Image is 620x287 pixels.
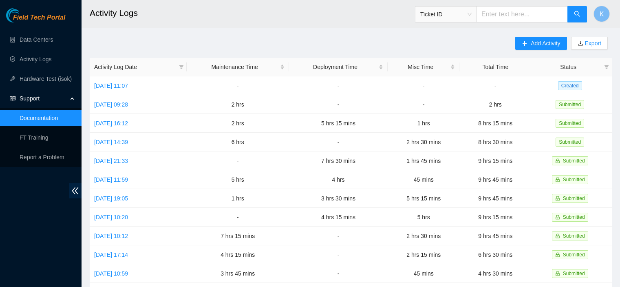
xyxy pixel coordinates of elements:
[187,170,289,189] td: 5 hrs
[536,62,601,71] span: Status
[94,158,128,164] a: [DATE] 21:33
[289,133,388,151] td: -
[555,271,560,276] span: lock
[563,252,585,258] span: Submitted
[522,40,527,47] span: plus
[555,158,560,163] span: lock
[459,245,531,264] td: 6 hrs 30 mins
[289,95,388,114] td: -
[13,14,65,22] span: Field Tech Portal
[583,40,601,47] a: Export
[459,227,531,245] td: 9 hrs 45 mins
[459,170,531,189] td: 9 hrs 45 mins
[10,96,15,101] span: read
[388,133,459,151] td: 2 hrs 30 mins
[187,95,289,114] td: 2 hrs
[459,189,531,208] td: 9 hrs 45 mins
[94,214,128,220] a: [DATE] 10:20
[388,264,459,283] td: 45 mins
[563,233,585,239] span: Submitted
[94,120,128,127] a: [DATE] 16:12
[574,11,580,18] span: search
[94,195,128,202] a: [DATE] 19:05
[563,196,585,201] span: Submitted
[94,176,128,183] a: [DATE] 11:59
[20,90,68,107] span: Support
[94,82,128,89] a: [DATE] 11:07
[187,264,289,283] td: 3 hrs 45 mins
[187,133,289,151] td: 6 hrs
[289,170,388,189] td: 4 hrs
[459,95,531,114] td: 2 hrs
[20,134,49,141] a: FT Training
[578,40,583,47] span: download
[555,215,560,220] span: lock
[177,61,185,73] span: filter
[94,139,128,145] a: [DATE] 14:39
[563,158,585,164] span: Submitted
[187,208,289,227] td: -
[94,62,176,71] span: Activity Log Date
[477,6,568,22] input: Enter text here...
[187,114,289,133] td: 2 hrs
[388,151,459,170] td: 1 hrs 45 mins
[556,100,584,109] span: Submitted
[94,270,128,277] a: [DATE] 10:59
[388,208,459,227] td: 5 hrs
[388,95,459,114] td: -
[563,177,585,182] span: Submitted
[556,119,584,128] span: Submitted
[459,58,531,76] th: Total Time
[388,245,459,264] td: 2 hrs 15 mins
[187,189,289,208] td: 1 hrs
[555,252,560,257] span: lock
[187,76,289,95] td: -
[94,251,128,258] a: [DATE] 17:14
[20,115,58,121] a: Documentation
[388,227,459,245] td: 2 hrs 30 mins
[459,208,531,227] td: 9 hrs 15 mins
[388,189,459,208] td: 5 hrs 15 mins
[459,264,531,283] td: 4 hrs 30 mins
[555,177,560,182] span: lock
[187,245,289,264] td: 4 hrs 15 mins
[604,65,609,69] span: filter
[563,214,585,220] span: Submitted
[6,15,65,25] a: Akamai TechnologiesField Tech Portal
[556,138,584,147] span: Submitted
[69,183,82,198] span: double-left
[289,208,388,227] td: 4 hrs 15 mins
[602,61,611,73] span: filter
[289,245,388,264] td: -
[600,9,604,19] span: K
[289,114,388,133] td: 5 hrs 15 mins
[420,8,472,20] span: Ticket ID
[388,170,459,189] td: 45 mins
[289,76,388,95] td: -
[20,56,52,62] a: Activity Logs
[94,233,128,239] a: [DATE] 10:12
[555,196,560,201] span: lock
[459,133,531,151] td: 8 hrs 30 mins
[289,227,388,245] td: -
[20,76,72,82] a: Hardware Test (isok)
[594,6,610,22] button: K
[94,101,128,108] a: [DATE] 09:28
[187,227,289,245] td: 7 hrs 15 mins
[6,8,41,22] img: Akamai Technologies
[388,114,459,133] td: 1 hrs
[20,36,53,43] a: Data Centers
[179,65,184,69] span: filter
[20,149,75,165] p: Report a Problem
[563,271,585,276] span: Submitted
[388,76,459,95] td: -
[187,151,289,170] td: -
[571,37,608,50] button: downloadExport
[531,39,560,48] span: Add Activity
[289,151,388,170] td: 7 hrs 30 mins
[558,81,582,90] span: Created
[289,264,388,283] td: -
[459,76,531,95] td: -
[555,234,560,238] span: lock
[515,37,567,50] button: plusAdd Activity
